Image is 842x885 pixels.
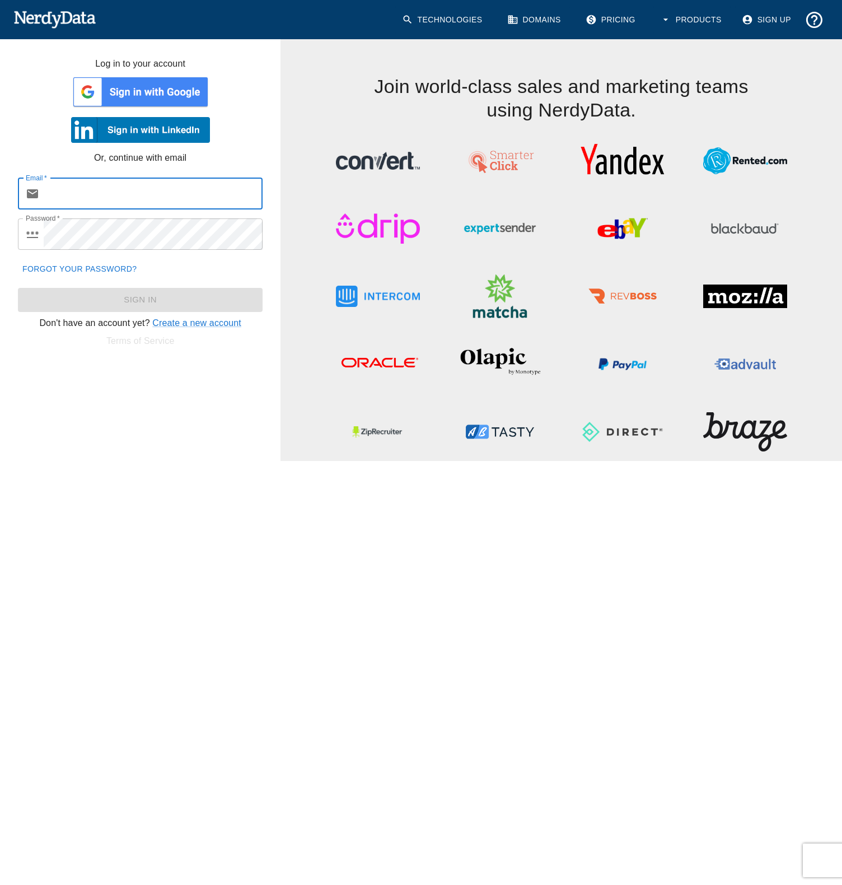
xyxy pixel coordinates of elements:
[316,39,806,122] h4: Join world-class sales and marketing teams using NerdyData.
[26,213,60,223] label: Password
[581,407,665,457] img: Direct
[336,203,420,254] img: Drip
[336,136,420,186] img: Convert
[152,318,241,328] a: Create a new account
[18,259,141,280] a: Forgot your password?
[703,407,787,457] img: Braze
[395,6,492,34] a: Technologies
[336,339,420,389] img: Oracle
[458,407,542,457] img: ABTasty
[703,339,787,389] img: Advault
[26,173,47,183] label: Email
[581,203,665,254] img: eBay
[579,6,644,34] a: Pricing
[581,271,665,322] img: RevBoss
[458,136,542,186] img: SmarterClick
[336,407,420,457] img: ZipRecruiter
[800,6,829,34] button: Support and Documentation
[13,8,96,30] img: NerdyData.com
[703,271,787,322] img: Mozilla
[458,339,542,389] img: Olapic
[458,271,542,322] img: Matcha
[106,336,175,346] a: Terms of Service
[581,339,665,389] img: PayPal
[336,271,420,322] img: Intercom
[458,203,542,254] img: ExpertSender
[703,136,787,186] img: Rented
[500,6,570,34] a: Domains
[703,203,787,254] img: Blackbaud
[653,6,731,34] button: Products
[581,136,665,186] img: Yandex
[735,6,800,34] a: Sign Up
